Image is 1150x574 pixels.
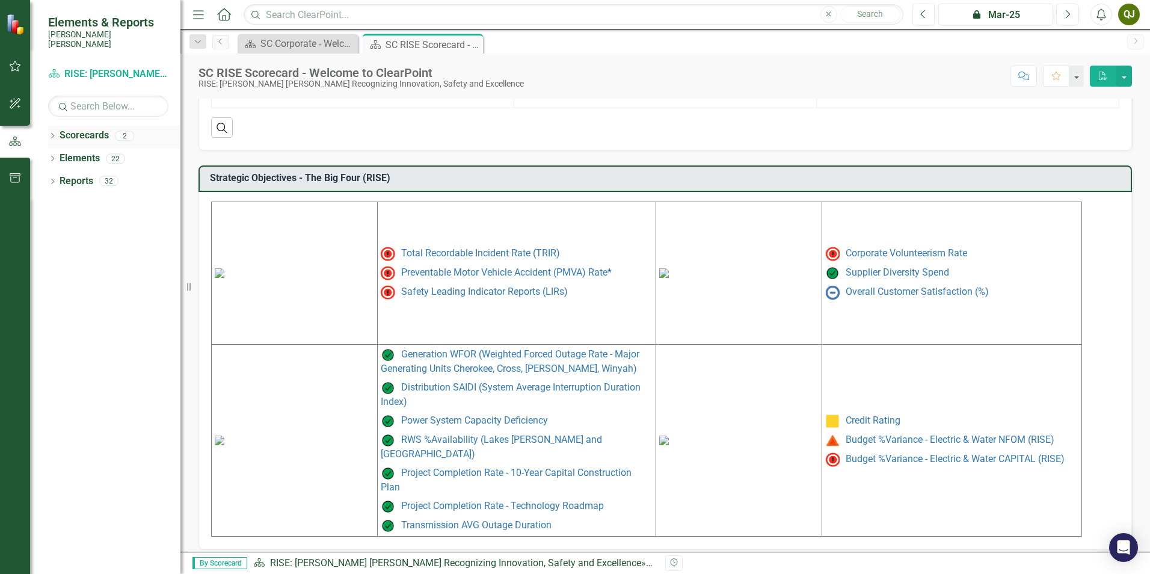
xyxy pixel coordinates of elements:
[270,557,641,569] a: RISE: [PERSON_NAME] [PERSON_NAME] Recognizing Innovation, Safety and Excellence
[48,29,168,49] small: [PERSON_NAME] [PERSON_NAME]
[48,15,168,29] span: Elements & Reports
[48,96,168,117] input: Search Below...
[381,499,395,514] img: On Target
[215,268,224,278] img: mceclip0%20v11.png
[115,131,134,141] div: 2
[253,557,656,570] div: »
[244,4,903,25] input: Search ClearPoint...
[381,467,632,493] a: Project Completion Rate - 10-Year Capital Construction Plan
[198,79,524,88] div: RISE: [PERSON_NAME] [PERSON_NAME] Recognizing Innovation, Safety and Excellence
[381,381,641,407] a: Distribution SAIDI (System Average Interruption Duration Index)
[846,247,967,259] a: Corporate Volunteerism Rate
[942,8,1049,22] div: Mar-25
[825,433,840,448] img: Alert
[659,268,669,278] img: mceclip4%20v2.png
[241,36,355,51] a: SC Corporate - Welcome to ClearPoint
[401,519,552,531] a: Transmission AVG Outage Duration
[381,414,395,428] img: On Target
[381,285,395,300] img: Not Meeting Target
[215,436,224,445] img: mceclip2%20v4.png
[825,247,840,261] img: Below MIN Target
[1118,4,1140,25] button: QJ
[825,285,840,300] img: No Information
[381,349,639,375] a: Generation WFOR (Weighted Forced Outage Rate - Major Generating Units Cherokee, Cross, [PERSON_NA...
[846,453,1065,464] a: Budget %Variance - Electric & Water CAPITAL (RISE)
[401,500,604,511] a: Project Completion Rate - Technology Roadmap
[99,176,118,187] div: 32
[381,247,395,261] img: Above MAX Target
[846,267,949,278] a: Supplier Diversity Spend
[48,67,168,81] a: RISE: [PERSON_NAME] [PERSON_NAME] Recognizing Innovation, Safety and Excellence
[825,266,840,280] img: On Target
[401,267,612,278] a: Preventable Motor Vehicle Accident (PMVA) Rate*
[381,348,395,362] img: On Target
[401,286,568,297] a: Safety Leading Indicator Reports (LIRs)
[1109,533,1138,562] div: Open Intercom Messenger
[825,414,840,428] img: Caution
[60,174,93,188] a: Reports
[381,266,395,280] img: Not Meeting Target
[846,415,900,426] a: Credit Rating
[381,434,602,460] a: RWS %Availability (Lakes [PERSON_NAME] and [GEOGRAPHIC_DATA])
[381,466,395,481] img: On Target
[401,247,560,259] a: Total Recordable Incident Rate (TRIR)
[106,153,125,164] div: 22
[260,36,355,51] div: SC Corporate - Welcome to ClearPoint
[846,286,989,297] a: Overall Customer Satisfaction (%)
[381,519,395,533] img: On Target
[840,6,900,23] button: Search
[846,434,1054,445] a: Budget %Variance - Electric & Water NFOM (RISE)
[60,129,109,143] a: Scorecards
[659,436,669,445] img: mceclip3%20v4.png
[198,66,524,79] div: SC RISE Scorecard - Welcome to ClearPoint
[6,14,27,35] img: ClearPoint Strategy
[381,433,395,448] img: On Target
[386,37,480,52] div: SC RISE Scorecard - Welcome to ClearPoint
[938,4,1053,25] button: Mar-25
[401,415,548,426] a: Power System Capacity Deficiency
[381,381,395,395] img: On Target
[60,152,100,165] a: Elements
[210,173,1125,184] h3: Strategic Objectives - The Big Four (RISE)
[192,557,247,569] span: By Scorecard
[825,452,840,467] img: Below MIN Target
[857,9,883,19] span: Search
